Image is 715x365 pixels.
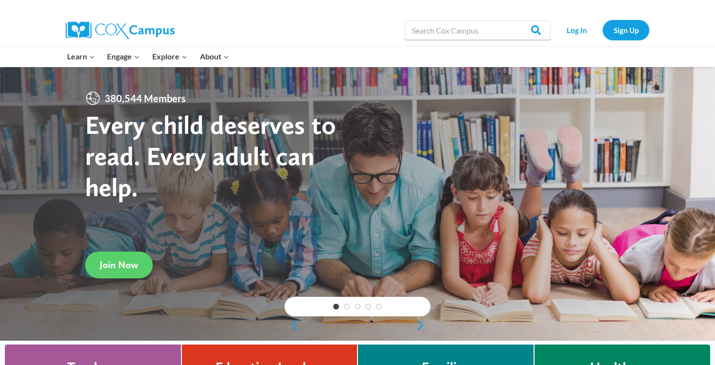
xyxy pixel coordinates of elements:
span: Join Now [100,259,138,271]
img: Cox Campus [66,21,175,39]
strong: Every child deserves to read. Every adult can help. [85,109,336,202]
nav: Secondary Navigation [555,20,649,40]
span: About [200,50,229,63]
a: previous [285,319,299,331]
a: Join Now [85,252,153,278]
a: Log In [555,20,598,40]
span: Explore [152,50,187,63]
a: Sign Up [603,20,649,40]
a: 5 [376,304,382,310]
a: 1 [333,304,339,310]
span: 380,544 Members [101,91,190,106]
a: 4 [365,304,371,310]
a: 3 [355,304,360,310]
a: 2 [344,304,350,310]
span: Learn [67,50,95,63]
input: Search Cox Campus [405,20,551,40]
div: content slider buttons [285,315,430,335]
span: Engage [107,50,140,63]
nav: Primary Navigation [61,46,235,67]
a: next [416,319,430,331]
